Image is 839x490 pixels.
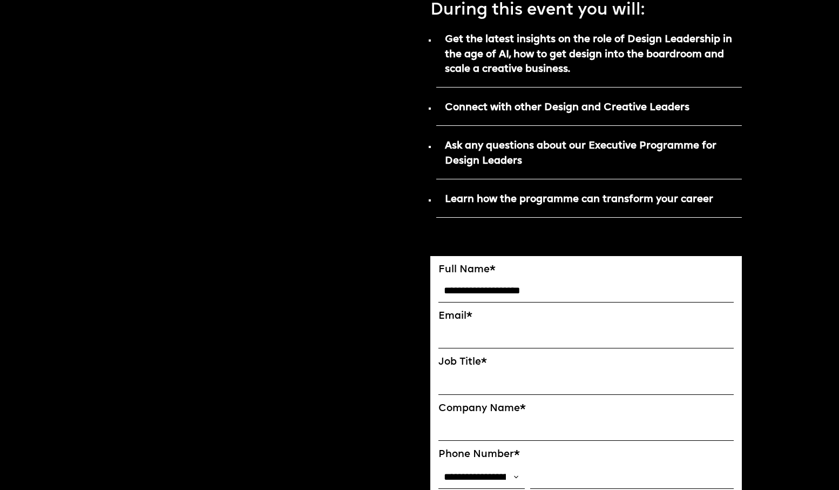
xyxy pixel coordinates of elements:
[438,264,734,276] label: Full Name
[445,141,716,166] strong: Ask any questions about our Executive Programme for Design Leaders
[445,103,689,113] strong: Connect with other Design and Creative Leaders
[445,194,713,205] strong: Learn how the programme can transform your career
[438,357,734,368] label: Job Title
[438,311,734,323] label: Email
[438,449,734,461] label: Phone Number
[445,35,732,75] strong: Get the latest insights on the role of Design Leadership in the age of AI, how to get design into...
[438,403,734,415] label: Company Name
